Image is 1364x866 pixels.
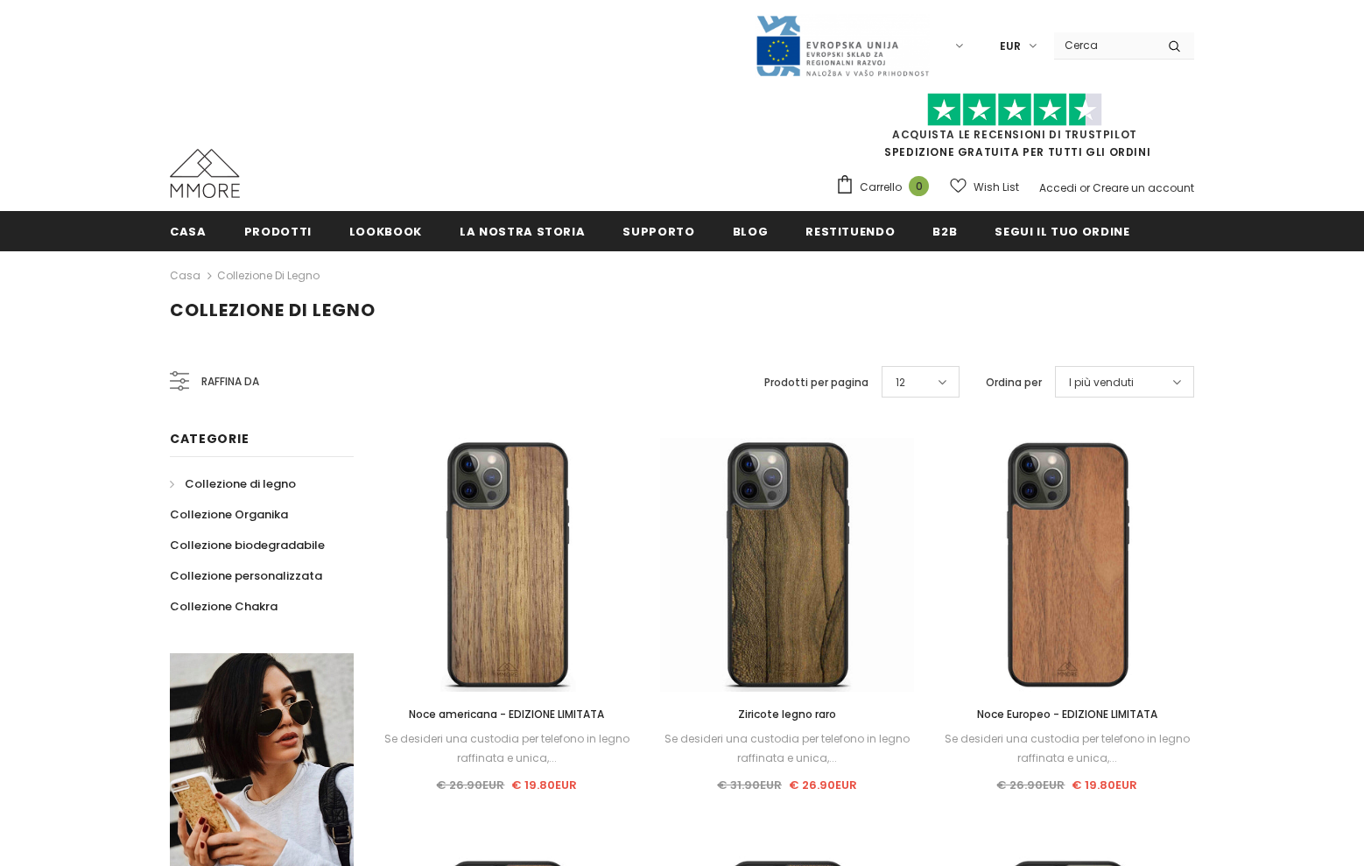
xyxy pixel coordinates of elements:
a: Collezione di legno [170,468,296,499]
a: Casa [170,265,200,286]
span: Noce Europeo - EDIZIONE LIMITATA [977,707,1157,722]
a: supporto [622,211,694,250]
a: Blog [733,211,769,250]
span: EUR [1000,38,1021,55]
label: Prodotti per pagina [764,374,868,391]
a: Prodotti [244,211,312,250]
span: Collezione biodegradabile [170,537,325,553]
input: Search Site [1054,32,1155,58]
a: Casa [170,211,207,250]
span: I più venduti [1069,374,1134,391]
a: Ziricote legno raro [660,705,914,724]
span: Noce americana - EDIZIONE LIMITATA [409,707,604,722]
span: € 26.90EUR [996,777,1065,793]
div: Se desideri una custodia per telefono in legno raffinata e unica,... [380,729,634,768]
a: B2B [932,211,957,250]
a: Collezione di legno [217,268,320,283]
span: € 26.90EUR [436,777,504,793]
img: Fidati di Pilot Stars [927,93,1102,127]
span: Wish List [974,179,1019,196]
span: Categorie [170,430,249,447]
a: Collezione Chakra [170,591,278,622]
a: Restituendo [805,211,895,250]
span: Collezione Chakra [170,598,278,615]
span: € 31.90EUR [717,777,782,793]
span: B2B [932,223,957,240]
span: Carrello [860,179,902,196]
a: Segui il tuo ordine [995,211,1129,250]
div: Se desideri una custodia per telefono in legno raffinata e unica,... [940,729,1194,768]
span: Prodotti [244,223,312,240]
span: Restituendo [805,223,895,240]
span: 0 [909,176,929,196]
a: Wish List [950,172,1019,202]
span: € 26.90EUR [789,777,857,793]
a: Carrello 0 [835,174,938,201]
a: Collezione Organika [170,499,288,530]
a: Acquista le recensioni di TrustPilot [892,127,1137,142]
a: Noce americana - EDIZIONE LIMITATA [380,705,634,724]
span: Collezione personalizzata [170,567,322,584]
span: La nostra storia [460,223,585,240]
span: € 19.80EUR [1072,777,1137,793]
label: Ordina per [986,374,1042,391]
a: Accedi [1039,180,1077,195]
span: Blog [733,223,769,240]
span: Segui il tuo ordine [995,223,1129,240]
span: Lookbook [349,223,422,240]
span: Collezione di legno [185,475,296,492]
a: Collezione biodegradabile [170,530,325,560]
a: Lookbook [349,211,422,250]
a: Creare un account [1093,180,1194,195]
span: SPEDIZIONE GRATUITA PER TUTTI GLI ORDINI [835,101,1194,159]
a: La nostra storia [460,211,585,250]
span: € 19.80EUR [511,777,577,793]
span: 12 [896,374,905,391]
span: Collezione Organika [170,506,288,523]
div: Se desideri una custodia per telefono in legno raffinata e unica,... [660,729,914,768]
img: Javni Razpis [755,14,930,78]
span: or [1079,180,1090,195]
img: Casi MMORE [170,149,240,198]
span: Collezione di legno [170,298,376,322]
span: supporto [622,223,694,240]
a: Collezione personalizzata [170,560,322,591]
span: Ziricote legno raro [738,707,836,722]
span: Raffina da [201,372,259,391]
a: Noce Europeo - EDIZIONE LIMITATA [940,705,1194,724]
a: Javni Razpis [755,38,930,53]
span: Casa [170,223,207,240]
